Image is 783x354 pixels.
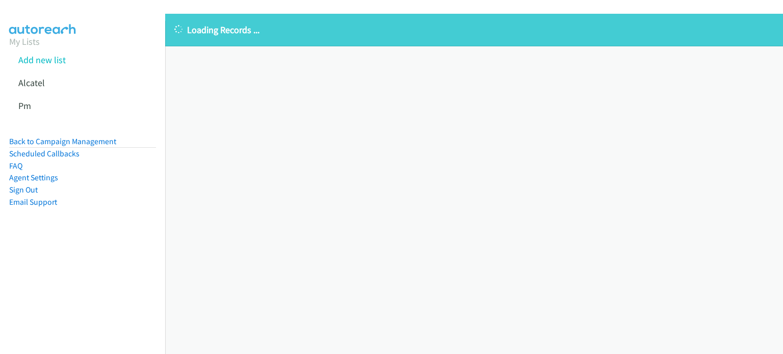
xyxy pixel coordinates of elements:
a: Alcatel [18,77,45,89]
a: My Lists [9,36,40,47]
a: Scheduled Callbacks [9,149,80,158]
a: FAQ [9,161,22,171]
p: Loading Records ... [174,23,774,37]
a: Pm [18,100,31,112]
a: Add new list [18,54,66,66]
a: Email Support [9,197,57,207]
a: Agent Settings [9,173,58,182]
a: Sign Out [9,185,38,195]
a: Back to Campaign Management [9,137,116,146]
